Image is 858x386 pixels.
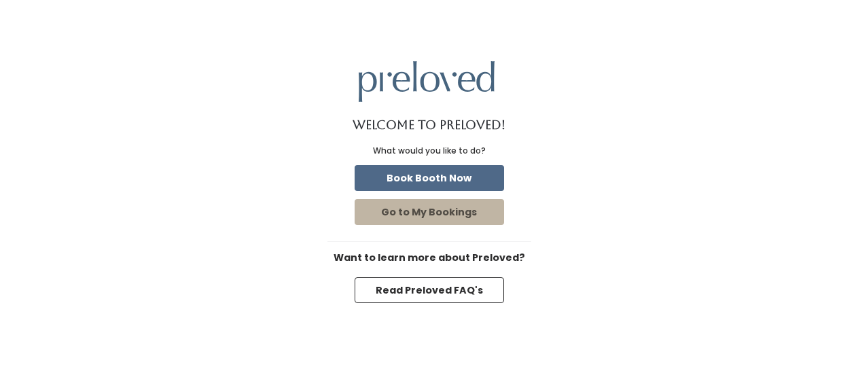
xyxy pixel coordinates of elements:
[355,165,504,191] button: Book Booth Now
[352,196,507,228] a: Go to My Bookings
[355,199,504,225] button: Go to My Bookings
[327,253,531,264] h6: Want to learn more about Preloved?
[373,145,486,157] div: What would you like to do?
[355,277,504,303] button: Read Preloved FAQ's
[359,61,495,101] img: preloved logo
[353,118,505,132] h1: Welcome to Preloved!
